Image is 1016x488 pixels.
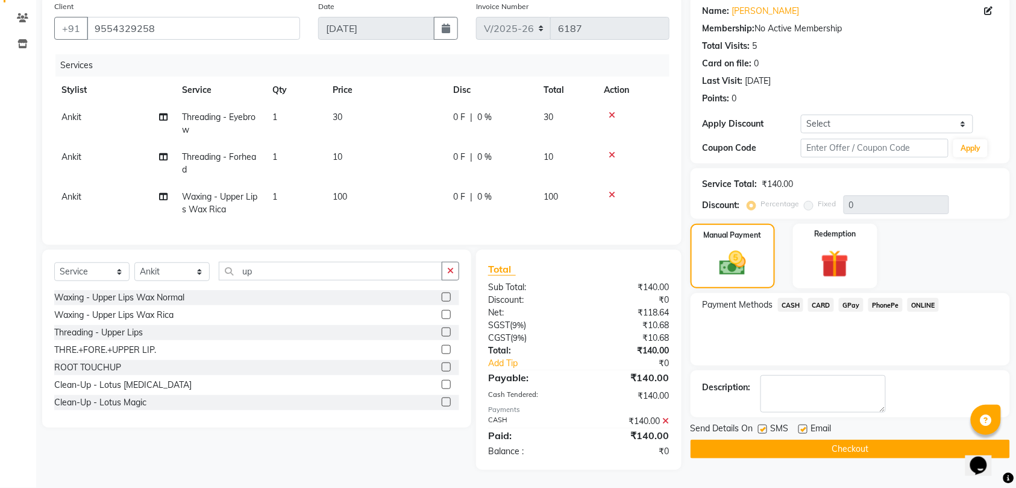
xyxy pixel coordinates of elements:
span: SGST [488,320,510,331]
div: Net: [479,306,579,319]
div: Cash Tendered: [479,390,579,402]
div: Last Visit: [703,75,743,87]
span: 30 [333,112,342,122]
span: 0 % [477,151,492,163]
div: Description: [703,381,751,394]
div: ₹10.68 [579,332,678,344]
label: Date [318,1,334,12]
div: ₹0 [579,445,678,458]
span: Total [488,263,516,276]
span: Email [811,422,832,437]
div: Membership: [703,22,755,35]
input: Search or Scan [219,262,442,280]
div: Discount: [479,294,579,306]
label: Manual Payment [704,230,762,241]
span: Waxing - Upper Lips Wax Rica [182,191,257,215]
div: ₹0 [595,357,679,370]
th: Price [325,77,446,104]
iframe: chat widget [965,440,1004,476]
div: Clean-Up - Lotus Magic [54,396,146,409]
div: ₹140.00 [579,281,678,294]
div: ₹140.00 [579,370,678,385]
div: ₹140.00 [579,344,678,357]
input: Search by Name/Mobile/Email/Code [87,17,300,40]
div: Card on file: [703,57,752,70]
a: Add Tip [479,357,595,370]
div: ₹0 [579,294,678,306]
span: Send Details On [691,422,753,437]
th: Stylist [54,77,175,104]
div: ₹140.00 [579,428,678,443]
span: 100 [544,191,558,202]
span: Threading - Eyebrow [182,112,256,135]
span: 1 [272,151,277,162]
span: 100 [333,191,347,202]
span: CARD [808,298,834,312]
div: Total Visits: [703,40,750,52]
th: Total [536,77,597,104]
th: Service [175,77,265,104]
span: CGST [488,332,510,343]
th: Action [597,77,669,104]
span: PhonePe [868,298,903,312]
div: Services [55,54,679,77]
th: Disc [446,77,536,104]
span: SMS [771,422,789,437]
span: CASH [778,298,804,312]
span: | [470,191,472,203]
div: Clean-Up - Lotus [MEDICAL_DATA] [54,379,192,391]
span: 30 [544,112,553,122]
label: Percentage [761,198,800,209]
button: Apply [953,139,988,157]
span: | [470,151,472,163]
div: Points: [703,92,730,105]
div: ₹140.00 [579,390,678,402]
div: Apply Discount [703,118,801,130]
span: 0 % [477,111,492,124]
div: ( ) [479,319,579,332]
div: No Active Membership [703,22,998,35]
input: Enter Offer / Coupon Code [801,139,949,157]
span: Ankit [61,151,81,162]
img: _gift.svg [812,247,858,281]
span: 1 [272,112,277,122]
span: 0 F [453,111,465,124]
span: Ankit [61,112,81,122]
span: Payment Methods [703,299,773,311]
div: [DATE] [745,75,771,87]
span: ONLINE [908,298,939,312]
div: Total: [479,344,579,357]
div: Name: [703,5,730,17]
span: GPay [839,298,864,312]
span: 1 [272,191,277,202]
label: Client [54,1,74,12]
label: Invoice Number [476,1,528,12]
span: 9% [512,320,524,330]
button: +91 [54,17,88,40]
div: Paid: [479,428,579,443]
label: Redemption [814,229,856,239]
span: 0 F [453,191,465,203]
div: 0 [754,57,759,70]
div: Balance : [479,445,579,458]
div: THRE.+FORE.+UPPER LIP. [54,344,156,356]
span: 9% [513,333,524,343]
span: | [470,111,472,124]
div: ₹10.68 [579,319,678,332]
div: 0 [732,92,737,105]
div: Discount: [703,199,740,212]
div: Service Total: [703,178,757,191]
div: ₹140.00 [579,415,678,428]
th: Qty [265,77,325,104]
div: ROOT TOUCHUP [54,361,121,374]
div: Waxing - Upper Lips Wax Normal [54,291,184,304]
span: Threading - Forhead [182,151,256,175]
img: _cash.svg [711,248,754,279]
div: ₹118.64 [579,306,678,319]
span: Ankit [61,191,81,202]
div: Payments [488,405,669,415]
span: 10 [544,151,553,162]
div: ( ) [479,332,579,344]
div: Threading - Upper Lips [54,326,143,339]
div: Waxing - Upper Lips Wax Rica [54,309,174,322]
